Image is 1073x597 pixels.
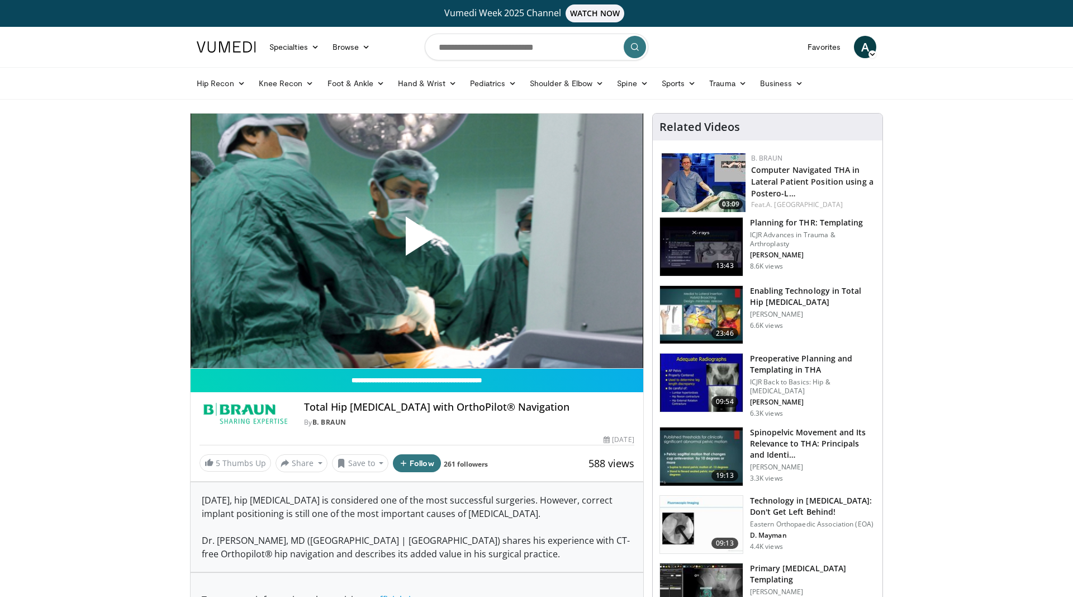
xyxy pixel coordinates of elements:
span: 23:46 [711,328,738,339]
a: Browse [326,36,377,58]
button: Share [276,454,327,472]
a: B. Braun [312,417,346,427]
p: [PERSON_NAME] [750,587,876,596]
a: 23:46 Enabling Technology in Total Hip [MEDICAL_DATA] [PERSON_NAME] 6.6K views [659,285,876,345]
a: 09:54 Preoperative Planning and Templating in THA ICJR Back to Basics: Hip & [MEDICAL_DATA] [PERS... [659,353,876,418]
p: [PERSON_NAME] [750,310,876,319]
span: 09:13 [711,538,738,549]
button: Save to [332,454,389,472]
p: [PERSON_NAME] [750,251,876,260]
a: Spine [610,72,654,95]
video-js: Video Player [191,114,643,369]
img: 296981_0000_1.png.150x105_q85_crop-smart_upscale.jpg [660,218,743,276]
p: 8.6K views [750,262,783,271]
h3: Spinopelvic Movement and Its Relevance to THA: Principals and Identi… [750,427,876,460]
div: [DATE], hip [MEDICAL_DATA] is considered one of the most successful surgeries. However, correct i... [191,482,643,572]
p: Eastern Orthopaedic Association (EOA) [750,520,876,529]
a: Hand & Wrist [391,72,463,95]
h3: Preoperative Planning and Templating in THA [750,353,876,375]
img: 294529_0000_1.png.150x105_q85_crop-smart_upscale.jpg [660,354,743,412]
a: 09:13 Technology in [MEDICAL_DATA]: Don't Get Left Behind! Eastern Orthopaedic Association (EOA) ... [659,495,876,554]
span: 09:54 [711,396,738,407]
h4: Related Videos [659,120,740,134]
a: Specialties [263,36,326,58]
button: Follow [393,454,441,472]
img: 8f4170cf-a85a-4ca4-b594-ff16920bc212.150x105_q85_crop-smart_upscale.jpg [660,286,743,344]
h3: Technology in [MEDICAL_DATA]: Don't Get Left Behind! [750,495,876,518]
div: [DATE] [604,435,634,445]
a: A. [GEOGRAPHIC_DATA] [766,200,843,209]
p: ICJR Advances in Trauma & Arthroplasty [750,231,876,248]
p: 3.3K views [750,474,783,483]
div: By [304,417,634,427]
a: A [854,36,876,58]
a: Business [753,72,810,95]
h3: Enabling Technology in Total Hip [MEDICAL_DATA] [750,285,876,308]
p: 6.6K views [750,321,783,330]
span: WATCH NOW [566,4,625,22]
p: ICJR Back to Basics: Hip & [MEDICAL_DATA] [750,378,876,396]
h3: Primary [MEDICAL_DATA] Templating [750,563,876,585]
a: Sports [655,72,703,95]
span: 5 [216,458,220,468]
a: Vumedi Week 2025 ChannelWATCH NOW [198,4,875,22]
p: 4.4K views [750,542,783,551]
a: 13:43 Planning for THR: Templating ICJR Advances in Trauma & Arthroplasty [PERSON_NAME] 8.6K views [659,217,876,276]
a: 5 Thumbs Up [200,454,271,472]
a: 19:13 Spinopelvic Movement and Its Relevance to THA: Principals and Identi… [PERSON_NAME] 3.3K views [659,427,876,486]
span: 03:09 [719,199,743,209]
button: Play Video [316,186,517,295]
a: Pediatrics [463,72,523,95]
h3: Planning for THR: Templating [750,217,876,228]
a: Trauma [702,72,753,95]
span: 13:43 [711,260,738,271]
img: B. Braun [200,401,291,428]
a: Foot & Ankle [321,72,392,95]
a: B. Braun [751,153,782,163]
h4: Total Hip [MEDICAL_DATA] with OrthoPilot® Navigation [304,401,634,413]
a: Hip Recon [190,72,252,95]
a: 261 followers [444,459,488,469]
p: D. Mayman [750,531,876,540]
a: Favorites [801,36,847,58]
img: 4c68666d-d65a-4074-be6e-71fb9208fc42.150x105_q85_crop-smart_upscale.jpg [660,427,743,486]
a: Knee Recon [252,72,321,95]
img: 47719822-3e5a-47db-9164-374e4a6df216.150x105_q85_crop-smart_upscale.jpg [660,496,743,554]
span: 19:13 [711,470,738,481]
a: Shoulder & Elbow [523,72,610,95]
p: [PERSON_NAME] [750,463,876,472]
a: 03:09 [662,153,746,212]
span: 588 views [588,457,634,470]
a: Computer Navigated THA in Lateral Patient Position using a Postero-L… [751,164,873,199]
input: Search topics, interventions [425,34,648,60]
p: 6.3K views [750,409,783,418]
div: Feat. [751,200,873,210]
img: 11fc43c8-c25e-4126-ac60-c8374046ba21.jpg.150x105_q85_crop-smart_upscale.jpg [662,153,746,212]
img: VuMedi Logo [197,41,256,53]
p: [PERSON_NAME] [750,398,876,407]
